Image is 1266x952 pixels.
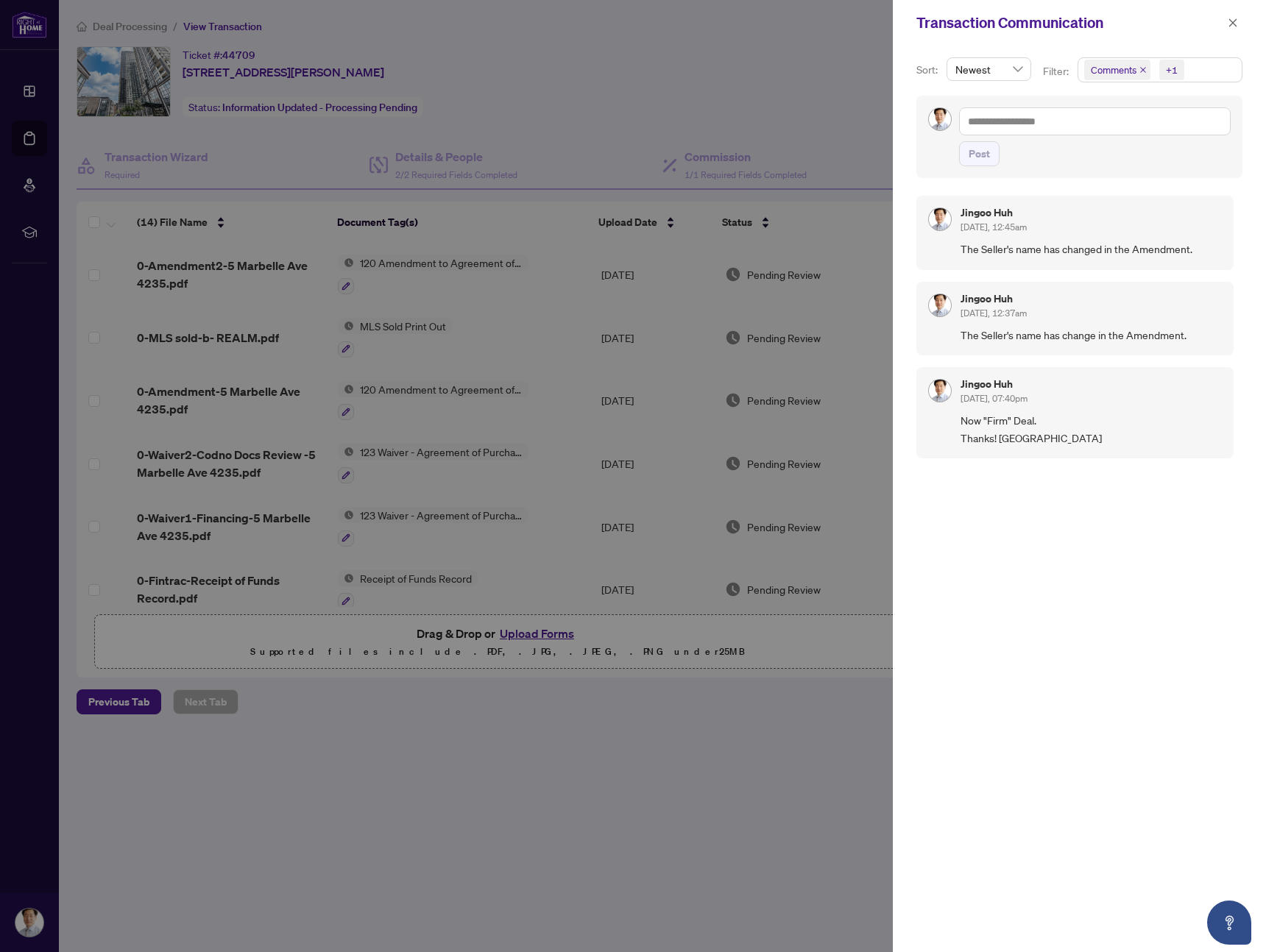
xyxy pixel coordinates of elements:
span: Now "Firm" Deal. Thanks! [GEOGRAPHIC_DATA] [961,412,1222,447]
button: Post [959,141,1000,166]
span: [DATE], 12:45am [961,221,1027,232]
span: close [1228,18,1238,28]
span: close [1139,66,1147,74]
span: The Seller's name has change in the Amendment. [961,327,1222,344]
img: Profile Icon [929,294,951,316]
h5: Jingoo Huh [961,294,1027,304]
p: Sort: [916,62,941,78]
span: [DATE], 07:40pm [961,393,1028,404]
button: Open asap [1207,901,1251,945]
img: Profile Icon [929,208,951,230]
span: Newest [955,58,1022,80]
span: The Seller's name has changed in the Amendment. [961,241,1222,257]
span: Comments [1084,60,1150,80]
img: Profile Icon [929,108,951,130]
h5: Jingoo Huh [961,379,1028,389]
p: Filter: [1043,63,1071,79]
span: Comments [1091,63,1136,77]
div: Transaction Communication [916,12,1223,34]
span: [DATE], 12:37am [961,308,1027,319]
img: Profile Icon [929,380,951,402]
h5: Jingoo Huh [961,207,1027,218]
div: +1 [1166,63,1178,77]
